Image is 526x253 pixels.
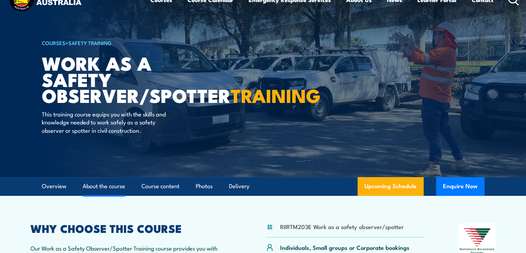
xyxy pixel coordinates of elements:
[42,55,213,103] h1: Work as a Safety Observer/Spotter
[436,177,485,196] button: Enquire Now
[229,177,249,195] a: Delivery
[280,223,404,230] li: RIIRTM203E Work as a safety observer/spotter
[30,223,232,233] h2: WHY CHOOSE THIS COURSE
[141,177,179,195] a: Course content
[42,177,66,195] a: Overview
[358,177,424,196] a: Upcoming Schedule
[196,177,213,195] a: Photos
[42,38,213,47] h6: >
[280,243,409,251] p: Individuals, Small groups or Corporate bookings
[231,80,321,109] strong: TRAINING
[83,177,125,195] a: About the course
[68,39,112,46] a: Safety Training
[42,110,168,134] p: This training course equips you with the skills and knowledge needed to work safely as a safety o...
[42,39,65,46] a: COURSES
